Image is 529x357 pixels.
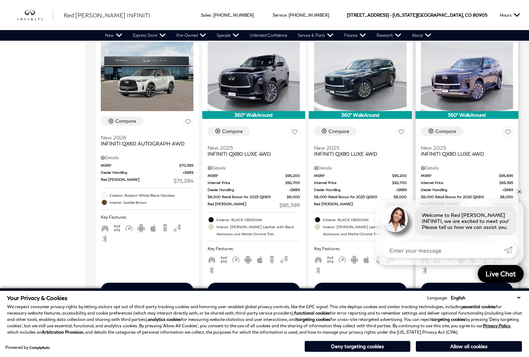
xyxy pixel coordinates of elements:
span: Key Features : [314,245,407,253]
button: Save Vehicle [502,127,513,140]
div: Schedule Test Drive - INFINITI QX80 LUXE 4WD [421,283,513,299]
div: Compare [222,128,243,134]
span: AWD [326,256,335,261]
span: $8,000 Retail Bonus for 2025 QX80! [208,194,287,200]
span: New 2025 [314,145,401,151]
span: $95,200 [285,173,300,178]
a: Research [371,30,407,41]
span: Exterior: BLACK OBSIDIAN [216,216,300,223]
span: Red [PERSON_NAME] [208,201,280,209]
span: Dealer Handling [208,187,290,192]
div: Schedule Test Drive [441,287,492,294]
div: Schedule Test Drive - INFINITI QX80 LUXE 4WD [314,283,407,299]
div: Pricing Details - INFINITI QX80 LUXE 4WD [314,165,407,171]
a: [STREET_ADDRESS] • [US_STATE][GEOGRAPHIC_DATA], CO 80905 [347,12,487,18]
span: AWD [220,256,228,261]
span: $8,000 Retail Bonus for 2025 QX80! [421,194,500,200]
span: Third Row Seats [314,256,322,261]
a: MSRP $70,595 [101,163,193,168]
span: $92,700 [392,180,407,185]
span: $92,700 [285,180,300,185]
span: Exterior: BLACK OBSIDIAN [323,216,407,223]
span: $71,284 [174,177,193,184]
span: INFINITI QX80 LUXE 4WD [421,151,508,157]
span: $95,895 [499,173,513,178]
span: INFINITI QX60 AUTOGRAPH AWD [101,140,188,146]
button: Deny targeting cookies [304,341,411,352]
a: Dealer Handling $689 [421,187,513,192]
button: Save Vehicle [396,127,407,140]
span: $93,395 [499,180,513,185]
a: ComplyAuto [29,345,50,350]
button: Allow all cookies [416,341,522,352]
strong: essential cookies [463,304,496,309]
p: We respect consumer privacy rights by letting visitors opt out of third-party tracking cookies an... [7,304,522,335]
a: $8,000 Retail Bonus for 2025 QX80! $8,000 [421,194,513,200]
span: : [286,12,287,18]
span: Interior: Saddle Brown [110,199,193,206]
span: INFINITI QX80 LUXE 4WD [314,151,401,157]
span: Internet Price [314,180,392,185]
span: Adaptive Cruise Control [232,256,240,261]
a: Red [PERSON_NAME] $85,389 [208,201,300,209]
span: MSRP [314,173,392,178]
span: MSRP [101,163,179,168]
a: Internet Price $93,395 [421,180,513,185]
span: Adaptive Cruise Control [338,256,347,261]
span: Third Row Seats [101,225,109,230]
span: $689 [502,187,513,192]
a: New 2025INFINITI QX80 LUXE 4WD [314,140,407,157]
span: Blind Spot Monitor [173,225,181,230]
a: Unlimited Confidence [244,30,292,41]
span: Internet Price [208,180,286,185]
a: New [100,30,128,41]
span: Your Privacy & Cookies [7,294,68,301]
span: $689 [396,187,407,192]
span: $8,000 [287,194,300,200]
a: infiniti [18,10,53,21]
a: $8,000 Retail Bonus for 2025 QX80! $8,000 [314,194,407,200]
span: Interior: [PERSON_NAME] Leather with Black Aluminum and Matte Chrome Trim [323,223,407,237]
div: 360° WalkAround [202,111,306,119]
img: 2026 INFINITI QX60 AUTOGRAPH AWD [101,42,193,111]
a: Privacy Policy [483,323,510,328]
span: Backup Camera [161,225,169,230]
button: Compare Vehicle [208,127,250,136]
a: MSRP $95,200 [208,173,300,178]
span: Apple Car-Play [256,256,264,261]
a: New 2026INFINITI QX60 AUTOGRAPH AWD [101,130,193,146]
strong: targeting cookies [296,317,330,322]
span: Dealer Handling [314,187,396,192]
span: Third Row Seats [208,256,216,261]
a: Red [PERSON_NAME] $85,389 [314,201,407,209]
span: Apple Car-Play [362,256,371,261]
a: [PHONE_NUMBER] [213,12,254,18]
span: $8,000 [500,194,513,200]
span: Bluetooth [101,235,109,241]
span: : [211,12,212,18]
a: $8,000 Retail Bonus for 2025 QX80! $8,000 [208,194,300,200]
span: Internet Price [421,180,500,185]
img: Agent profile photo [382,207,408,232]
span: Interior: [PERSON_NAME] Leather with Black Aluminum and Matte Chrome Trim [216,223,300,237]
span: $8,000 [394,194,407,200]
span: Red [PERSON_NAME] INFINITI [64,12,150,18]
img: 2025 INFINITI QX80 LUXE 4WD [314,42,407,111]
span: Exterior: Radiant White/Black Obsidian [110,192,193,199]
div: Schedule Test Drive [122,287,173,294]
div: 360° WalkAround [309,111,412,119]
span: $8,000 Retail Bonus for 2025 QX80! [314,194,394,200]
a: Internet Price $92,700 [314,180,407,185]
button: Compare Vehicle [421,127,463,136]
a: Dealer Handling $689 [101,170,193,175]
span: $95,200 [392,173,407,178]
a: Dealer Handling $689 [208,187,300,192]
strong: targeting cookies [431,317,465,322]
span: Key Features : [101,213,193,221]
strong: analytics cookies [148,317,181,322]
strong: functional cookies [294,310,330,316]
span: Bluetooth [208,267,216,272]
span: Bluetooth [314,267,322,272]
span: $689 [183,170,193,175]
span: Bluetooth [421,267,429,272]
